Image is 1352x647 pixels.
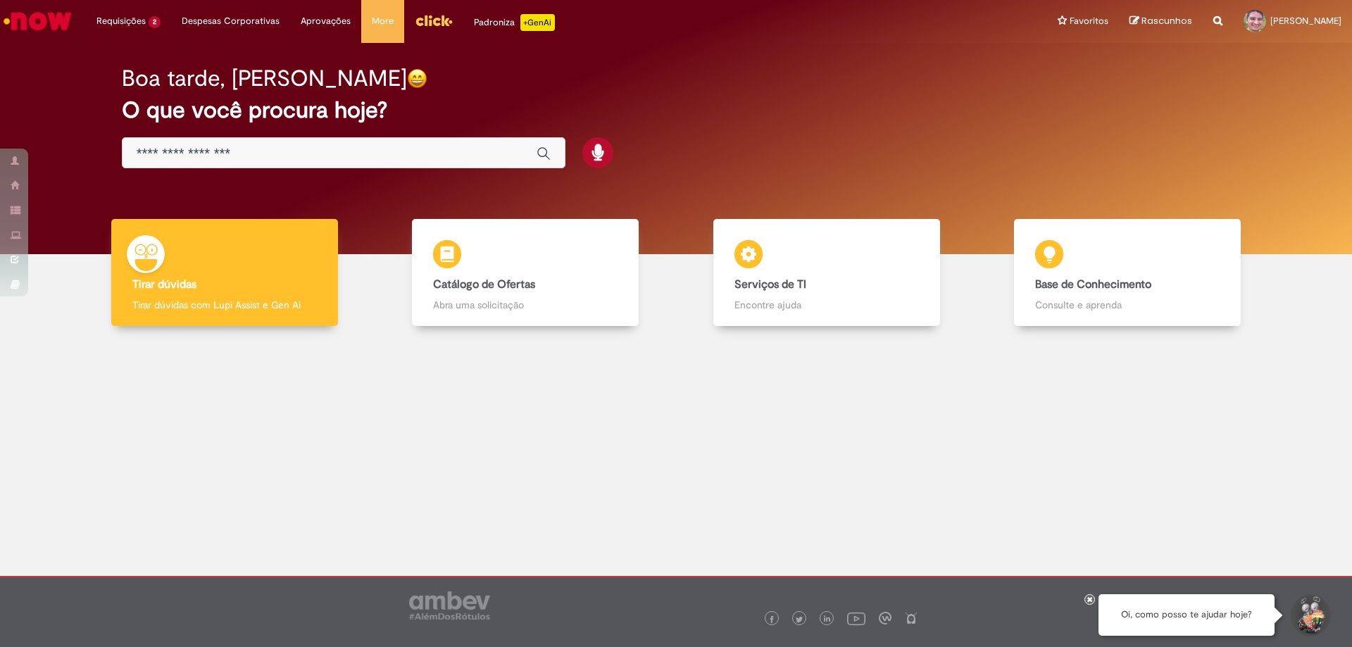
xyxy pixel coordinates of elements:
p: +GenAi [520,14,555,31]
h2: Boa tarde, [PERSON_NAME] [122,66,407,91]
img: logo_footer_ambev_rotulo_gray.png [409,591,490,620]
img: logo_footer_naosei.png [905,612,918,624]
div: Padroniza [474,14,555,31]
h2: O que você procura hoje? [122,98,1231,123]
img: happy-face.png [407,68,427,89]
img: logo_footer_linkedin.png [824,615,831,624]
b: Tirar dúvidas [132,277,196,291]
a: Tirar dúvidas Tirar dúvidas com Lupi Assist e Gen Ai [74,219,375,327]
span: [PERSON_NAME] [1270,15,1341,27]
p: Tirar dúvidas com Lupi Assist e Gen Ai [132,298,317,312]
b: Base de Conhecimento [1035,277,1151,291]
span: 2 [149,16,161,28]
a: Rascunhos [1129,15,1192,28]
button: Iniciar Conversa de Suporte [1289,594,1331,636]
img: logo_footer_facebook.png [768,616,775,623]
span: Rascunhos [1141,14,1192,27]
span: Favoritos [1070,14,1108,28]
b: Catálogo de Ofertas [433,277,535,291]
b: Serviços de TI [734,277,806,291]
span: Despesas Corporativas [182,14,280,28]
p: Consulte e aprenda [1035,298,1220,312]
span: Aprovações [301,14,351,28]
img: logo_footer_workplace.png [879,612,891,624]
p: Abra uma solicitação [433,298,618,312]
img: logo_footer_twitter.png [796,616,803,623]
img: ServiceNow [1,7,74,35]
p: Encontre ajuda [734,298,919,312]
span: Requisições [96,14,146,28]
div: Oi, como posso te ajudar hoje? [1098,594,1275,636]
img: click_logo_yellow_360x200.png [415,10,453,31]
a: Base de Conhecimento Consulte e aprenda [977,219,1279,327]
a: Catálogo de Ofertas Abra uma solicitação [375,219,677,327]
a: Serviços de TI Encontre ajuda [676,219,977,327]
span: More [372,14,394,28]
img: logo_footer_youtube.png [847,609,865,627]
